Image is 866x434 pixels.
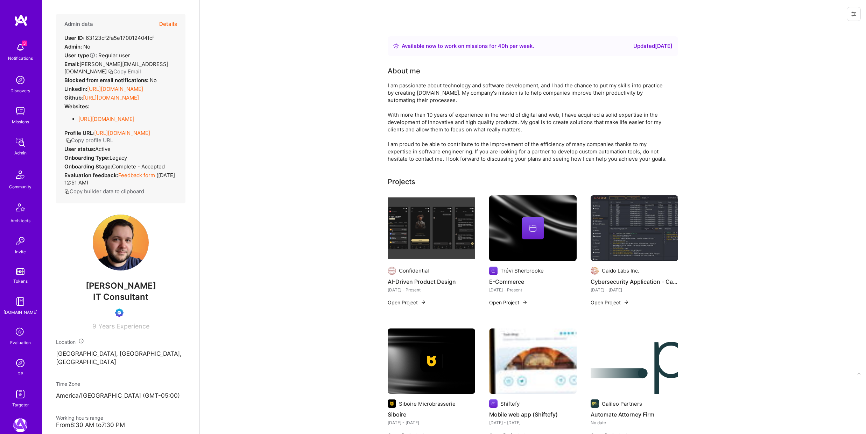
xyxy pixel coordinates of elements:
[388,399,396,408] img: Company logo
[64,172,118,179] strong: Evaluation feedback:
[64,34,154,42] div: 63123cf2fa5e170012404fcf
[94,130,150,136] a: [URL][DOMAIN_NAME]
[14,14,28,27] img: logo
[64,21,93,27] h4: Admin data
[14,149,27,157] div: Admin
[78,116,134,122] a: [URL][DOMAIN_NAME]
[93,215,149,270] img: User Avatar
[388,66,420,76] div: About me
[56,415,103,421] span: Working hours range
[108,69,113,74] i: icon Copy
[399,400,456,407] div: Siboire Microbrasserie
[489,286,577,294] div: [DATE] - Present
[64,86,87,92] strong: LinkedIn:
[64,52,130,59] div: Regular user
[98,323,149,330] span: Years Experience
[388,82,668,162] div: I am passionate about technology and software development, and I had the chance to put my skills ...
[15,248,26,255] div: Invite
[602,267,639,274] div: Caido Labs Inc.
[388,299,426,306] button: Open Project
[388,267,396,275] img: Company logo
[388,410,475,419] h4: Siboire
[92,323,96,330] span: 9
[500,400,520,407] div: Shiftefy
[83,94,139,101] a: [URL][DOMAIN_NAME]
[591,195,678,261] img: Cybersecurity Application - Caido
[13,41,27,55] img: bell
[66,137,113,144] button: Copy profile URL
[64,130,94,136] strong: Profile URL:
[112,163,165,170] span: Complete - Accepted
[591,299,629,306] button: Open Project
[591,267,599,275] img: Company logo
[591,328,678,394] img: Automate Attorney Firm
[56,421,185,429] div: From 8:30 AM to 7:30 PM
[13,356,27,370] img: Admin Search
[64,189,70,194] i: icon Copy
[12,200,29,217] img: Architects
[13,418,27,432] img: A.Team: Leading A.Team's Marketing & DemandGen
[64,163,112,170] strong: Onboarding Stage:
[489,328,577,394] img: Mobile web app (Shiftefy)
[12,166,29,183] img: Community
[388,419,475,426] div: [DATE] - [DATE]
[66,138,71,143] i: icon Copy
[64,154,110,161] strong: Onboarding Type:
[64,77,157,84] div: No
[399,267,429,274] div: Confidential
[591,286,678,294] div: [DATE] - [DATE]
[402,42,534,50] div: Available now to work on missions for h per week .
[22,41,27,46] span: 3
[159,14,177,34] button: Details
[500,267,544,274] div: Trévi Sherbrooke
[64,43,90,50] div: No
[93,292,148,302] span: IT Consultant
[56,338,185,346] div: Location
[3,309,37,316] div: [DOMAIN_NAME]
[388,277,475,286] h4: AI-Driven Product Design
[56,392,185,400] p: America/[GEOGRAPHIC_DATA] (GMT-05:00 )
[489,410,577,419] h4: Mobile web app (Shiftefy)
[489,419,577,426] div: [DATE] - [DATE]
[56,281,185,291] span: [PERSON_NAME]
[624,299,629,305] img: arrow-right
[489,299,528,306] button: Open Project
[591,399,599,408] img: Company logo
[388,286,475,294] div: [DATE] - Present
[388,176,415,187] div: Projects
[56,381,80,387] span: Time Zone
[12,118,29,125] div: Missions
[64,188,144,195] button: Copy builder data to clipboard
[64,94,83,101] strong: Github:
[12,418,29,432] a: A.Team: Leading A.Team's Marketing & DemandGen
[12,401,29,408] div: Targeter
[108,68,141,75] button: Copy Email
[13,104,27,118] img: teamwork
[56,350,185,367] p: [GEOGRAPHIC_DATA], [GEOGRAPHIC_DATA], [GEOGRAPHIC_DATA]
[64,103,89,110] strong: Websites:
[16,268,24,275] img: tokens
[10,217,30,224] div: Architects
[420,350,443,372] img: Company logo
[13,295,27,309] img: guide book
[522,299,528,305] img: arrow-right
[393,43,399,49] img: Availability
[115,309,124,317] img: Evaluation Call Booked
[64,61,168,75] span: [PERSON_NAME][EMAIL_ADDRESS][DOMAIN_NAME]
[13,277,28,285] div: Tokens
[489,267,498,275] img: Company logo
[489,195,577,261] img: cover
[13,135,27,149] img: admin teamwork
[388,328,475,394] img: cover
[17,370,23,377] div: DB
[388,195,475,261] img: AI-Driven Product Design
[591,410,678,419] h4: Automate Attorney Firm
[13,73,27,87] img: discovery
[489,277,577,286] h4: E-Commerce
[64,43,82,50] strong: Admin:
[633,42,673,50] div: Updated [DATE]
[13,234,27,248] img: Invite
[64,77,150,84] strong: Blocked from email notifications:
[87,86,143,92] a: [URL][DOMAIN_NAME]
[602,400,642,407] div: Galileo Partners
